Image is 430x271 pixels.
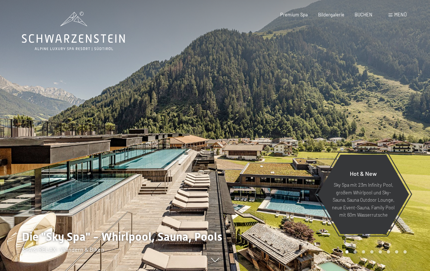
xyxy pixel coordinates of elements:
[343,250,407,253] div: Carousel Pagination
[353,250,357,253] div: Carousel Page 2
[350,170,377,177] span: Hot & New
[379,250,382,253] div: Carousel Page 5
[395,250,398,253] div: Carousel Page 7
[345,250,349,253] div: Carousel Page 1 (Current Slide)
[362,250,365,253] div: Carousel Page 3
[318,12,344,18] a: Bildergalerie
[280,12,308,18] a: Premium Spa
[332,181,395,218] p: Sky Spa mit 23m Infinity Pool, großem Whirlpool und Sky-Sauna, Sauna Outdoor Lounge, neue Event-S...
[403,250,407,253] div: Carousel Page 8
[387,250,390,253] div: Carousel Page 6
[394,12,407,18] span: Menü
[317,154,410,235] a: Hot & New Sky Spa mit 23m Infinity Pool, großem Whirlpool und Sky-Sauna, Sauna Outdoor Lounge, ne...
[370,250,374,253] div: Carousel Page 4
[355,12,372,18] a: BUCHEN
